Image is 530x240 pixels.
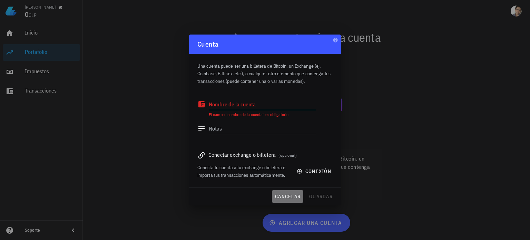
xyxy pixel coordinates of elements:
[197,150,333,160] div: Conectar exchange o billetera
[293,165,337,177] button: conexión
[275,193,301,200] span: cancelar
[197,54,333,89] div: Una cuenta puede ser una billetera de Bitcoin, un Exchange (ej. Coinbase, Bitfinex, etc.), o cual...
[272,190,303,203] button: cancelar
[209,113,316,117] div: El campo "nombre de la cuenta" es obligatorio
[197,164,288,179] div: Conecta tu cuenta a tu exchange o billetera e importa tus transacciones automáticamente.
[189,35,341,54] div: Cuenta
[298,168,331,174] span: conexión
[278,153,297,158] span: (opcional)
